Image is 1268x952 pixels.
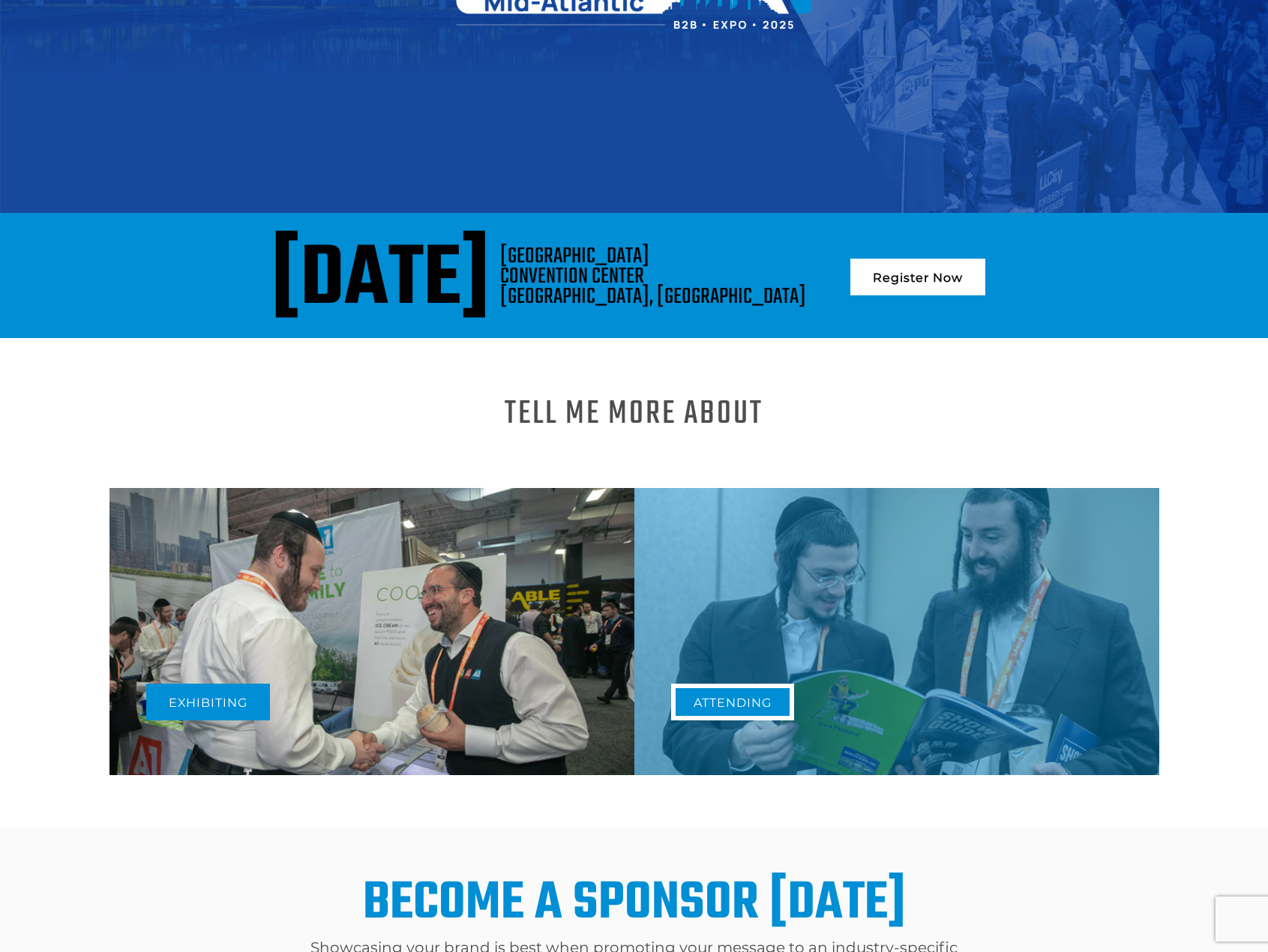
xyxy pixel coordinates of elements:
a: Attending [671,684,794,720]
a: Exhibiting [146,684,270,720]
h1: Tell me more About [505,406,763,424]
div: [DATE] [271,247,490,316]
a: Register Now [850,259,985,295]
h1: BECOME A SPONSOR [DATE] [363,880,906,927]
div: [GEOGRAPHIC_DATA] CONVENTION CENTER [GEOGRAPHIC_DATA], [GEOGRAPHIC_DATA] [500,247,806,307]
